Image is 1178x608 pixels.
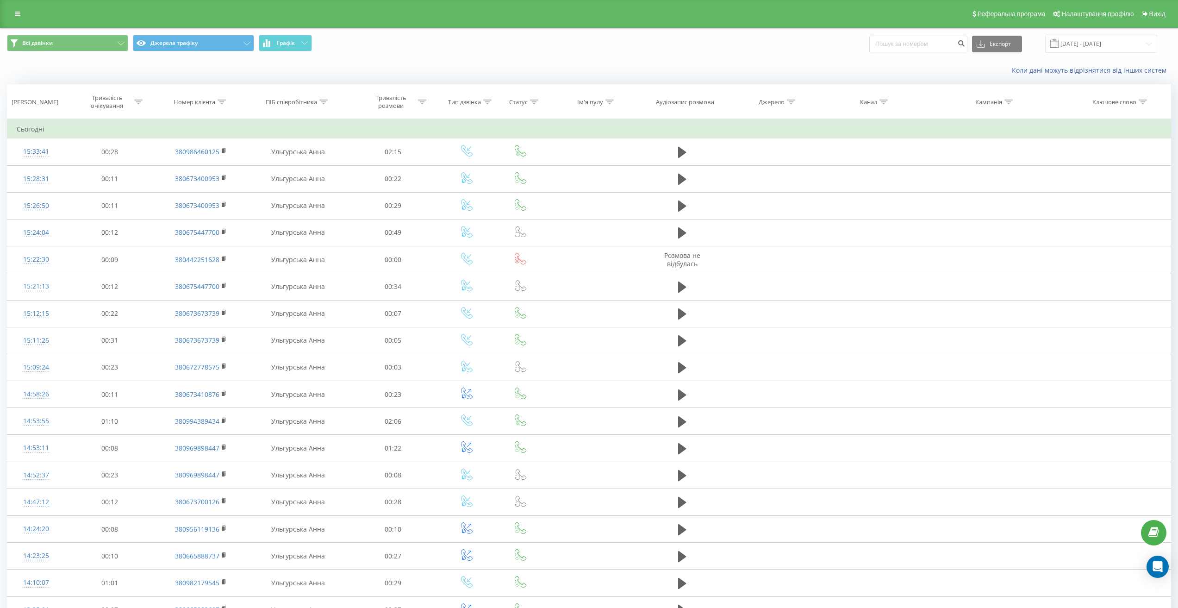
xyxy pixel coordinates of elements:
[17,224,56,242] div: 15:24:04
[175,228,219,237] a: 380675447700
[17,170,56,188] div: 15:28:31
[248,300,348,327] td: Ульгурська Анна
[248,408,348,435] td: Ульгурська Анна
[259,35,312,51] button: Графік
[869,36,967,52] input: Пошук за номером
[175,444,219,452] a: 380969898447
[65,489,155,515] td: 00:12
[175,201,219,210] a: 380673400953
[65,543,155,570] td: 00:10
[348,354,438,381] td: 00:03
[175,497,219,506] a: 380673700126
[65,192,155,219] td: 00:11
[1147,556,1169,578] div: Open Intercom Messenger
[348,381,438,408] td: 00:23
[65,570,155,596] td: 01:01
[175,282,219,291] a: 380675447700
[17,439,56,457] div: 14:53:11
[17,520,56,538] div: 14:24:20
[248,246,348,273] td: Ульгурська Анна
[248,435,348,462] td: Ульгурська Анна
[348,435,438,462] td: 01:22
[175,147,219,156] a: 380986460125
[175,255,219,264] a: 380442251628
[248,273,348,300] td: Ульгурська Анна
[17,466,56,484] div: 14:52:37
[17,574,56,592] div: 14:10:07
[248,327,348,354] td: Ульгурська Анна
[65,381,155,408] td: 00:11
[656,98,714,106] div: Аудіозапис розмови
[65,516,155,543] td: 00:08
[348,408,438,435] td: 02:06
[17,493,56,511] div: 14:47:12
[175,525,219,533] a: 380956119136
[248,381,348,408] td: Ульгурська Анна
[248,489,348,515] td: Ульгурська Анна
[17,412,56,430] div: 14:53:55
[175,417,219,426] a: 380994389434
[978,10,1046,18] span: Реферальна програма
[248,516,348,543] td: Ульгурська Анна
[972,36,1022,52] button: Експорт
[175,363,219,371] a: 380672778575
[366,94,416,110] div: Тривалість розмови
[509,98,528,106] div: Статус
[65,219,155,246] td: 00:12
[65,246,155,273] td: 00:09
[17,277,56,295] div: 15:21:13
[65,273,155,300] td: 00:12
[348,138,438,165] td: 02:15
[17,197,56,215] div: 15:26:50
[348,273,438,300] td: 00:34
[175,336,219,345] a: 380673673739
[1012,66,1171,75] a: Коли дані можуть відрізнятися вiд інших систем
[65,462,155,489] td: 00:23
[175,390,219,399] a: 380673410876
[348,192,438,219] td: 00:29
[17,251,56,269] div: 15:22:30
[759,98,785,106] div: Джерело
[17,385,56,403] div: 14:58:26
[65,435,155,462] td: 00:08
[82,94,132,110] div: Тривалість очікування
[348,543,438,570] td: 00:27
[65,408,155,435] td: 01:10
[65,327,155,354] td: 00:31
[7,35,128,51] button: Всі дзвінки
[17,358,56,376] div: 15:09:24
[248,138,348,165] td: Ульгурська Анна
[175,309,219,318] a: 380673673739
[1149,10,1166,18] span: Вихід
[348,516,438,543] td: 00:10
[975,98,1002,106] div: Кампанія
[174,98,215,106] div: Номер клієнта
[248,543,348,570] td: Ульгурська Анна
[7,120,1171,138] td: Сьогодні
[664,251,700,268] span: Розмова не відбулась
[65,138,155,165] td: 00:28
[348,165,438,192] td: 00:22
[17,332,56,350] div: 15:11:26
[65,165,155,192] td: 00:11
[248,462,348,489] td: Ульгурська Анна
[577,98,603,106] div: Ім'я пулу
[248,219,348,246] td: Ульгурська Анна
[17,305,56,323] div: 15:12:15
[348,219,438,246] td: 00:49
[1092,98,1136,106] div: Ключове слово
[248,165,348,192] td: Ульгурська Анна
[175,578,219,587] a: 380982179545
[17,143,56,161] div: 15:33:41
[175,552,219,560] a: 380665888737
[348,327,438,354] td: 00:05
[1061,10,1134,18] span: Налаштування профілю
[22,39,53,47] span: Всі дзвінки
[348,300,438,327] td: 00:07
[65,354,155,381] td: 00:23
[175,470,219,479] a: 380969898447
[348,489,438,515] td: 00:28
[175,174,219,183] a: 380673400953
[248,192,348,219] td: Ульгурська Анна
[860,98,877,106] div: Канал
